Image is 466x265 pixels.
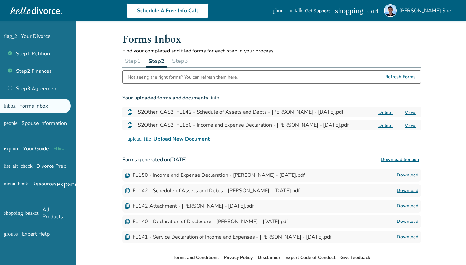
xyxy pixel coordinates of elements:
[170,54,191,67] button: Step3
[125,233,331,241] div: FL141 - Service Declaration of Income and Expenses - [PERSON_NAME] - [DATE].pdf
[122,94,219,102] div: Your uploaded forms and documents
[4,164,33,169] span: list_alt_check
[340,254,370,261] li: Give feedback
[377,109,395,116] button: Delete
[173,254,219,260] a: Terms and Conditions
[4,181,28,186] span: menu_book
[335,7,379,14] span: shopping_cart
[434,234,466,265] iframe: Chat Widget
[128,71,238,83] div: Not seeing the right forms? You can refresh them here.
[4,211,39,216] span: shopping_basket
[4,103,15,109] span: inbox
[122,54,143,67] button: Step1
[126,3,209,18] a: Schedule A Free Info Call
[127,109,133,115] img: Document
[397,218,418,225] a: Download
[4,180,57,187] span: Resources
[273,8,330,14] a: phone_in_talkGet Support
[258,254,280,261] li: Disclaimer
[122,32,421,47] h1: Forms Inbox
[405,122,416,128] a: View
[125,234,130,240] img: Document
[385,71,415,83] span: Refresh Forms
[127,137,151,142] span: upload_file
[224,254,253,260] a: Privacy Policy
[138,108,343,116] h4: S2Other_CAS2_FL142 - Schedule of Assets and Debts - [PERSON_NAME] - [DATE].pdf
[125,203,130,209] img: Document
[399,7,456,14] span: [PERSON_NAME] Sher
[4,146,19,151] span: explore
[273,8,303,13] span: phone_in_talk
[53,146,65,152] span: AI beta
[138,121,349,129] h4: S2Other_CAS2_FL150 - Income and Expense Declaration - [PERSON_NAME] - [DATE].pdf
[4,232,18,237] span: groups
[146,54,167,68] button: Step2
[397,233,418,241] a: Download
[379,153,421,166] button: Download Section
[285,254,335,260] a: Expert Code of Conduct
[397,187,418,194] a: Download
[377,122,395,129] button: Delete
[211,95,219,100] span: info
[4,121,18,126] span: people
[57,180,99,188] span: expand_more
[405,109,416,116] a: View
[125,219,130,224] img: Document
[122,153,421,166] h3: Forms generated on [DATE]
[4,34,17,39] span: flag_2
[384,4,397,17] img: Omar Sher
[125,173,130,178] img: Document
[397,202,418,210] a: Download
[19,102,48,109] span: Forms Inbox
[125,187,300,194] div: FL142 - Schedule of Assets and Debts - [PERSON_NAME] - [DATE].pdf
[125,188,130,193] img: Document
[127,122,133,128] img: Document
[397,171,418,179] a: Download
[305,8,330,14] span: Get Support
[125,203,254,210] div: FL142 Attachment - [PERSON_NAME] - [DATE].pdf
[154,135,210,143] span: Upload New Document
[122,47,421,54] p: Find your completed and filed forms for each step in your process.
[125,172,305,179] div: FL150 - Income and Expense Declaration - [PERSON_NAME] - [DATE].pdf
[125,218,288,225] div: FL140 - Declaration of Disclosure - [PERSON_NAME] - [DATE].pdf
